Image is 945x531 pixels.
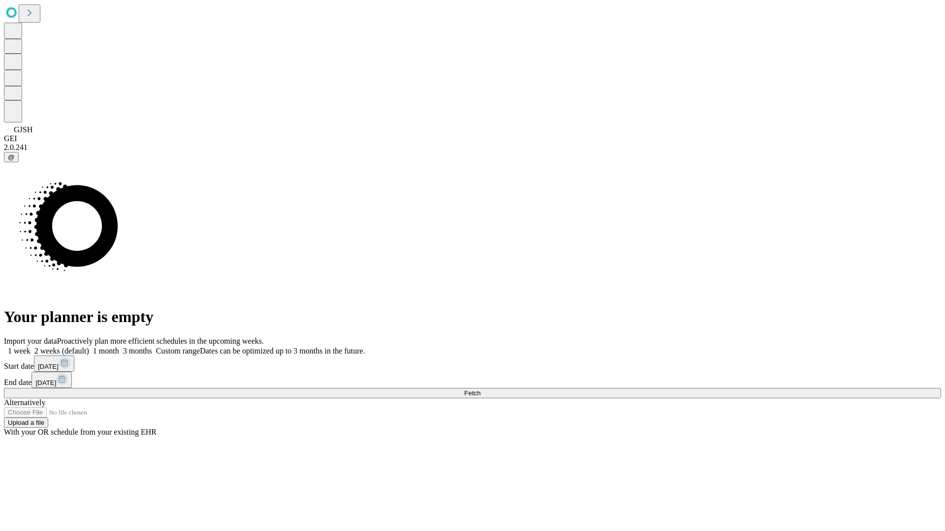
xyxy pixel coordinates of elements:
h1: Your planner is empty [4,308,941,326]
button: Fetch [4,388,941,398]
div: End date [4,372,941,388]
span: 3 months [123,347,152,355]
button: @ [4,152,19,162]
button: [DATE] [34,355,74,372]
span: Import your data [4,337,57,345]
span: @ [8,153,15,161]
div: Start date [4,355,941,372]
span: Custom range [156,347,200,355]
span: Alternatively [4,398,45,407]
button: [DATE] [31,372,72,388]
span: With your OR schedule from your existing EHR [4,428,157,436]
span: Proactively plan more efficient schedules in the upcoming weeks. [57,337,264,345]
span: [DATE] [35,379,56,386]
span: 2 weeks (default) [34,347,89,355]
div: 2.0.241 [4,143,941,152]
span: Dates can be optimized up to 3 months in the future. [200,347,365,355]
button: Upload a file [4,417,48,428]
span: 1 month [93,347,119,355]
span: Fetch [464,389,480,397]
span: [DATE] [38,363,59,370]
div: GEI [4,134,941,143]
span: GJSH [14,125,32,134]
span: 1 week [8,347,31,355]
